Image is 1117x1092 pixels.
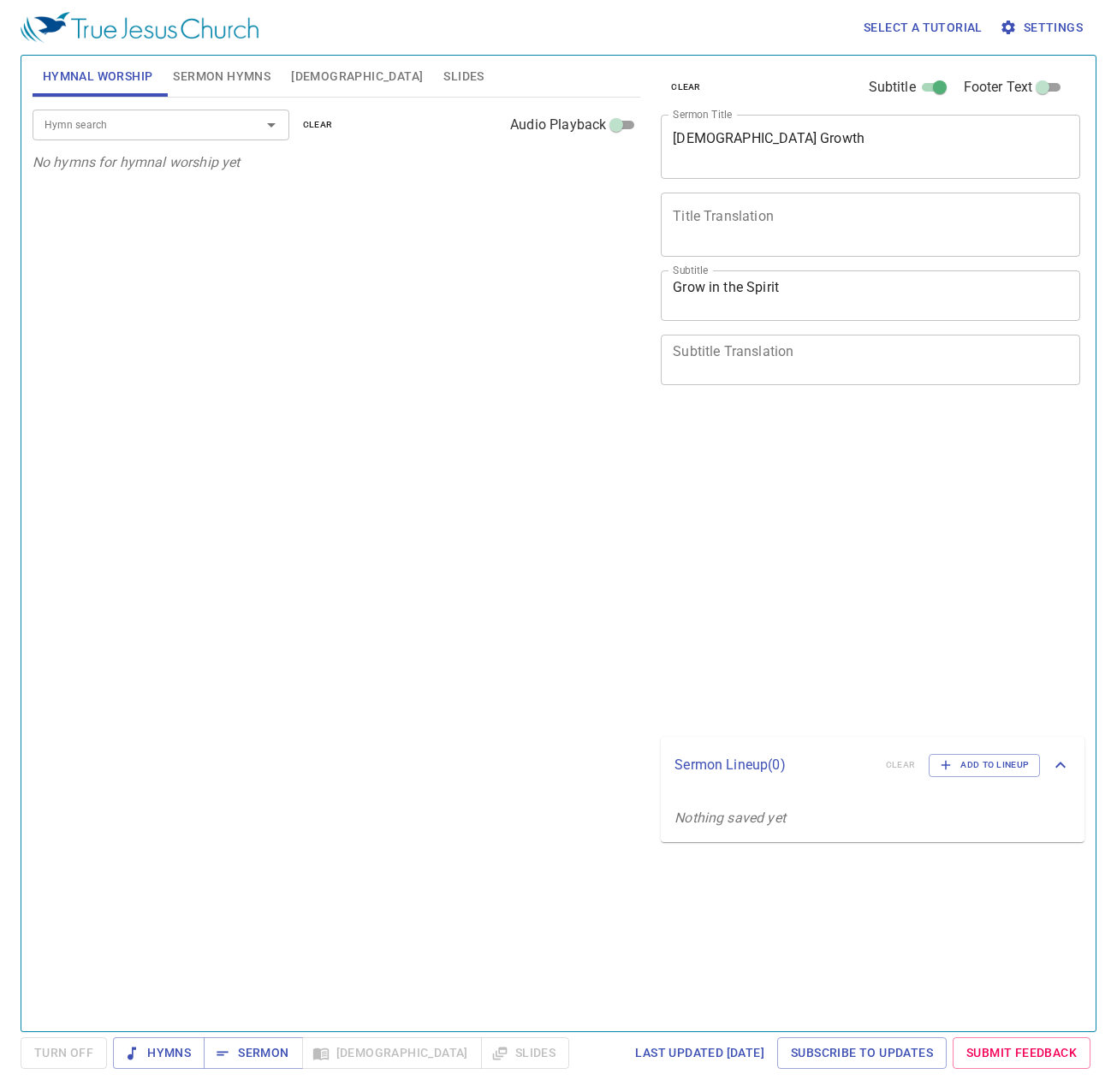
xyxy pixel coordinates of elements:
span: Sermon Hymns [173,66,270,87]
button: Select a tutorial [857,12,989,44]
span: Hymns [127,1042,191,1064]
p: Sermon Lineup ( 0 ) [674,755,872,775]
span: Hymnal Worship [43,66,153,87]
span: clear [671,80,701,95]
i: Nothing saved yet [674,810,786,826]
button: Sermon [204,1037,302,1069]
span: Add to Lineup [940,757,1029,773]
span: Settings [1003,17,1083,39]
span: clear [303,117,333,133]
span: Submit Feedback [966,1042,1077,1064]
button: clear [293,115,343,135]
span: Select a tutorial [864,17,983,39]
i: No hymns for hymnal worship yet [33,154,241,170]
img: True Jesus Church [21,12,258,43]
textarea: [DEMOGRAPHIC_DATA] Growth [673,130,1068,163]
span: Slides [443,66,484,87]
button: Add to Lineup [929,754,1040,776]
button: clear [661,77,711,98]
span: [DEMOGRAPHIC_DATA] [291,66,423,87]
a: Submit Feedback [953,1037,1090,1069]
button: Hymns [113,1037,205,1069]
span: Subscribe to Updates [791,1042,933,1064]
iframe: from-child [654,403,998,731]
button: Settings [996,12,1090,44]
textarea: Grow in the Spirit [673,279,1068,312]
a: Last updated [DATE] [628,1037,771,1069]
span: Audio Playback [510,115,606,135]
span: Footer Text [964,77,1033,98]
span: Subtitle [869,77,916,98]
div: Sermon Lineup(0)clearAdd to Lineup [661,737,1084,793]
span: Last updated [DATE] [635,1042,764,1064]
span: Sermon [217,1042,288,1064]
button: Open [259,113,283,137]
a: Subscribe to Updates [777,1037,947,1069]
